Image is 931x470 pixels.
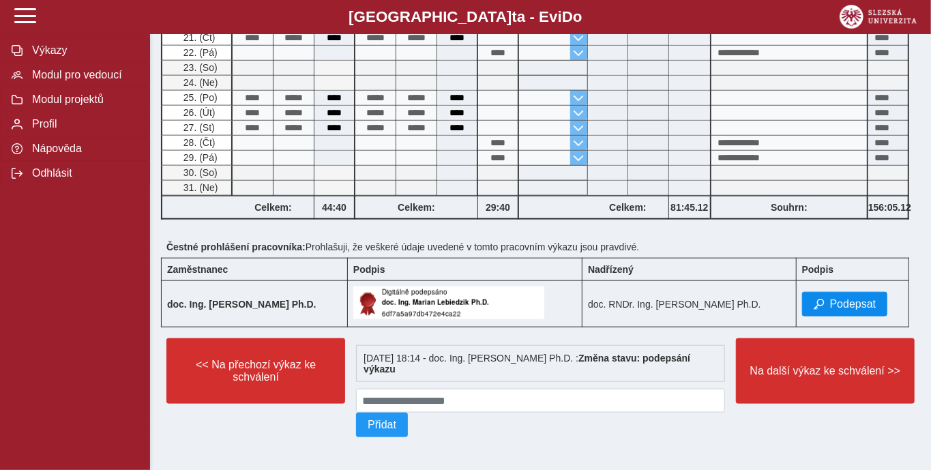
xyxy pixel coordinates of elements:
b: Celkem: [355,202,477,213]
span: 25. (Po) [181,92,218,103]
span: Na další výkaz ke schválení >> [748,365,903,377]
span: 22. (Pá) [181,47,218,58]
span: << Na přechozí výkaz ke schválení [178,359,334,383]
span: Nápověda [28,143,138,155]
span: Modul pro vedoucí [28,69,138,81]
b: Zaměstnanec [167,264,228,275]
span: 23. (So) [181,62,218,73]
b: Podpis [802,264,834,275]
td: doc. RNDr. Ing. [PERSON_NAME] Ph.D. [582,281,797,327]
span: Profil [28,118,138,130]
span: 21. (Čt) [181,32,216,43]
span: Odhlásit [28,167,138,179]
b: 156:05.12 [868,202,911,213]
span: o [573,8,582,25]
span: 29. (Pá) [181,152,218,163]
span: 31. (Ne) [181,182,218,193]
div: Prohlašuji, že veškeré údaje uvedené v tomto pracovním výkazu jsou pravdivé. [161,236,920,258]
button: Podepsat [802,292,888,317]
span: 24. (Ne) [181,77,218,88]
b: Čestné prohlášení pracovníka: [166,241,306,252]
b: doc. Ing. [PERSON_NAME] Ph.D. [167,299,316,310]
span: 27. (St) [181,122,215,133]
span: 26. (Út) [181,107,216,118]
img: Digitálně podepsáno uživatelem [353,287,544,319]
span: 30. (So) [181,167,218,178]
b: [GEOGRAPHIC_DATA] a - Evi [41,8,890,26]
b: Nadřízený [588,264,634,275]
span: t [512,8,516,25]
span: D [562,8,573,25]
b: 29:40 [478,202,518,213]
span: Přidat [368,419,396,431]
b: 81:45.12 [669,202,710,213]
img: logo_web_su.png [840,5,917,29]
span: 28. (Čt) [181,137,216,148]
b: Celkem: [233,202,314,213]
b: Změna stavu: podepsání výkazu [364,353,690,374]
button: Přidat [356,413,408,437]
b: Celkem: [587,202,668,213]
b: Souhrn: [771,202,808,213]
span: Výkazy [28,44,138,57]
div: [DATE] 18:14 - doc. Ing. [PERSON_NAME] Ph.D. : [356,345,725,382]
b: Podpis [353,264,385,275]
b: 44:40 [314,202,354,213]
button: Na další výkaz ke schválení >> [736,338,915,404]
span: Podepsat [830,298,876,310]
button: << Na přechozí výkaz ke schválení [166,338,345,404]
span: Modul projektů [28,93,138,106]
